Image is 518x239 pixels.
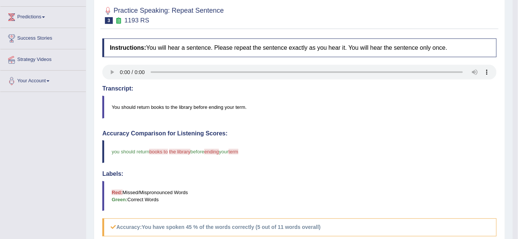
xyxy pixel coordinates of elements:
span: ending [204,149,219,154]
a: Strategy Videos [0,49,86,68]
a: Success Stories [0,28,86,47]
blockquote: Missed/Mispronounced Words Correct Words [102,181,497,211]
h5: Accuracy: [102,218,497,236]
a: Your Account [0,71,86,89]
span: your [219,149,228,154]
small: Exam occurring question [115,17,123,24]
blockquote: You should return books to the library before ending your term. [102,96,497,119]
b: You have spoken 45 % of the words correctly (5 out of 11 words overall) [142,224,320,230]
span: the library [169,149,190,154]
b: Instructions: [110,45,146,51]
a: Predictions [0,7,86,25]
h2: Practice Speaking: Repeat Sentence [102,5,224,24]
h4: You will hear a sentence. Please repeat the sentence exactly as you hear it. You will hear the se... [102,39,497,57]
b: Green: [112,197,127,202]
span: you should return [112,149,149,154]
h4: Accuracy Comparison for Listening Scores: [102,130,497,137]
span: 3 [105,17,113,24]
b: Red: [112,190,123,195]
h4: Labels: [102,171,497,177]
span: before [190,149,204,154]
small: 1193 RS [124,17,149,24]
h4: Transcript: [102,85,497,92]
span: term [229,149,238,154]
span: books to [149,149,168,154]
